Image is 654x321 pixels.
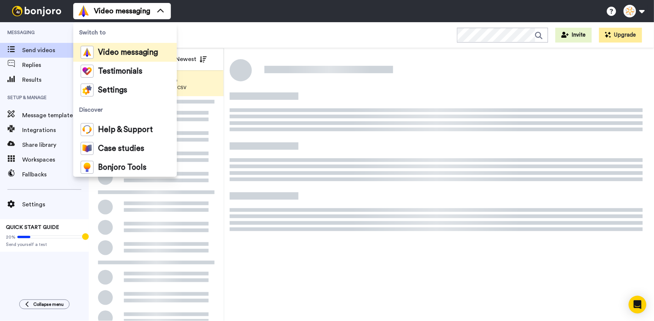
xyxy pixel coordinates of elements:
span: Results [22,75,89,84]
span: Discover [73,99,177,120]
span: 20% [6,234,16,240]
div: Tooltip anchor [82,233,89,240]
span: Settings [22,200,89,209]
span: Send videos [22,46,89,55]
img: settings-colored.svg [81,84,94,97]
img: vm-color.svg [81,46,94,59]
a: Video messaging [73,43,177,62]
span: Settings [98,87,127,94]
span: Workspaces [22,155,89,164]
span: Message template [22,111,89,120]
span: Bonjoro Tools [98,164,146,171]
span: Integrations [22,126,89,135]
button: Upgrade [599,28,642,43]
span: Share library [22,141,89,149]
img: bj-logo-header-white.svg [9,6,64,16]
div: Open Intercom Messenger [629,296,647,314]
span: Video messaging [98,49,158,56]
a: Settings [73,81,177,99]
a: Testimonials [73,62,177,81]
span: Switch to [73,22,177,43]
span: QUICK START GUIDE [6,225,59,230]
span: Testimonials [98,68,142,75]
span: Fallbacks [22,170,89,179]
img: bj-tools-colored.svg [81,161,94,174]
span: Help & Support [98,126,153,134]
a: Case studies [73,139,177,158]
img: vm-color.svg [78,5,90,17]
button: Newest [170,52,212,67]
img: help-and-support-colored.svg [81,123,94,136]
img: tm-color.svg [81,65,94,78]
button: Invite [556,28,592,43]
a: Bonjoro Tools [73,158,177,177]
a: Help & Support [73,120,177,139]
img: case-study-colored.svg [81,142,94,155]
span: Case studies [98,145,144,152]
span: Replies [22,61,89,70]
span: Collapse menu [33,301,64,307]
button: Collapse menu [19,300,70,309]
span: Video messaging [94,6,150,16]
span: Send yourself a test [6,241,83,247]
